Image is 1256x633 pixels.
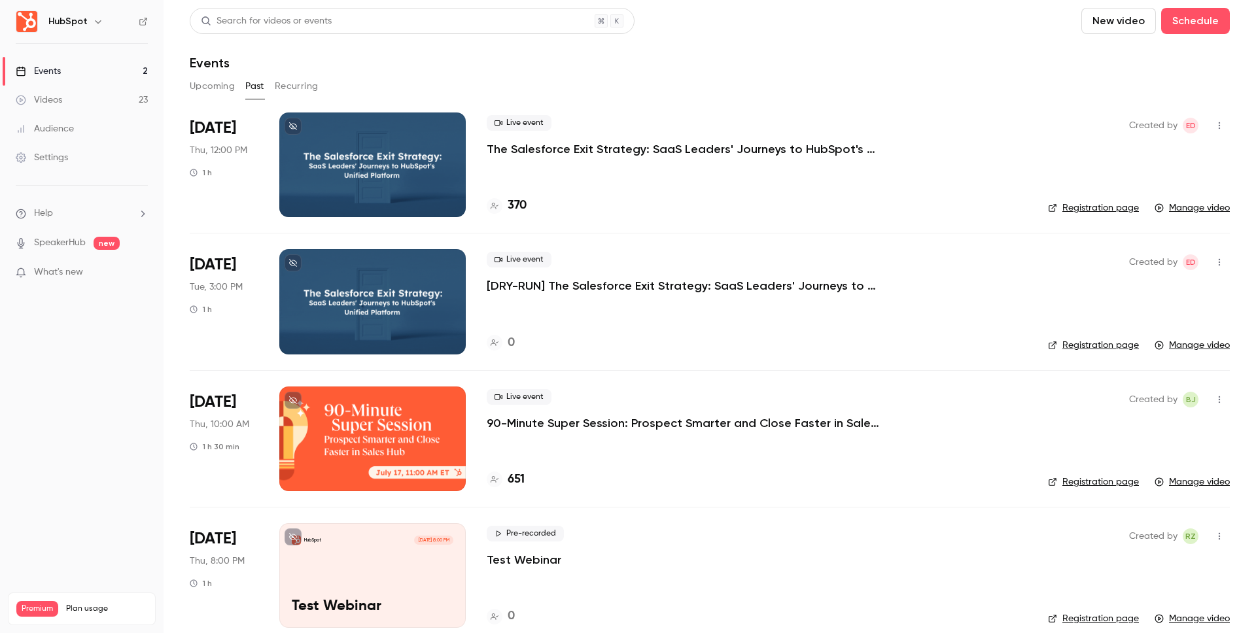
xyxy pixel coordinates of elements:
a: Registration page [1048,475,1139,488]
a: [DRY-RUN] The Salesforce Exit Strategy: SaaS Leaders' Journeys to HubSpot's Unified Platform [487,278,879,294]
a: Registration page [1048,612,1139,625]
p: Test Webinar [292,598,453,615]
a: 651 [487,471,525,488]
span: Created by [1129,528,1177,544]
button: Recurring [275,76,319,97]
h4: 0 [508,607,515,625]
div: Videos [16,94,62,107]
iframe: Noticeable Trigger [132,267,148,279]
span: BJ [1186,392,1196,407]
span: [DATE] [190,392,236,413]
a: 90-Minute Super Session: Prospect Smarter and Close Faster in Sales Hub [487,415,879,431]
div: Jul 17 Thu, 10:00 AM (America/Chicago) [190,386,258,491]
li: help-dropdown-opener [16,207,148,220]
a: 370 [487,197,527,214]
span: Thu, 12:00 PM [190,144,247,157]
a: Manage video [1155,612,1230,625]
a: Test Webinar [487,552,561,568]
div: Jul 29 Tue, 1:00 PM (America/Los Angeles) [190,249,258,354]
span: [DATE] [190,118,236,139]
h4: 651 [508,471,525,488]
h1: Events [190,55,230,71]
span: Bailey Jarriel [1183,392,1198,407]
div: Settings [16,151,68,164]
div: Events [16,65,61,78]
span: Created by [1129,254,1177,270]
div: 1 h [190,167,212,178]
a: The Salesforce Exit Strategy: SaaS Leaders' Journeys to HubSpot's Unified Platform [487,141,879,157]
a: Test WebinarHubSpot[DATE] 8:00 PMTest Webinar [279,523,466,628]
span: Created by [1129,118,1177,133]
span: Live event [487,115,551,131]
a: Manage video [1155,475,1230,488]
span: Elika Dizechi [1183,118,1198,133]
h6: HubSpot [48,15,88,28]
div: Audience [16,122,74,135]
a: Registration page [1048,201,1139,214]
a: 0 [487,607,515,625]
span: ED [1186,118,1196,133]
span: [DATE] 8:00 PM [414,536,453,545]
span: new [94,237,120,250]
a: Registration page [1048,339,1139,352]
span: Elika Dizechi [1183,254,1198,270]
span: Rimsha Zahid [1183,528,1198,544]
span: Premium [16,601,58,617]
h4: 370 [508,197,527,214]
span: Thu, 10:00 AM [190,418,249,431]
img: HubSpot [16,11,37,32]
button: Schedule [1161,8,1230,34]
button: Past [245,76,264,97]
h4: 0 [508,334,515,352]
span: ED [1186,254,1196,270]
div: 1 h [190,304,212,315]
a: Manage video [1155,339,1230,352]
a: SpeakerHub [34,236,86,250]
span: [DATE] [190,528,236,549]
span: What's new [34,265,83,279]
span: Pre-recorded [487,526,564,541]
div: Jul 11 Fri, 11:00 AM (Australia/Sydney) [190,523,258,628]
span: Live event [487,389,551,405]
div: Aug 7 Thu, 10:00 AM (America/Los Angeles) [190,112,258,217]
span: [DATE] [190,254,236,275]
span: Plan usage [66,604,147,614]
a: 0 [487,334,515,352]
div: 1 h [190,578,212,589]
span: Created by [1129,392,1177,407]
div: Search for videos or events [201,14,332,28]
p: HubSpot [304,537,321,543]
span: Help [34,207,53,220]
span: RZ [1185,528,1196,544]
button: New video [1081,8,1156,34]
a: Manage video [1155,201,1230,214]
span: Thu, 8:00 PM [190,555,245,568]
button: Upcoming [190,76,235,97]
span: Tue, 3:00 PM [190,281,243,294]
span: Live event [487,252,551,267]
div: 1 h 30 min [190,441,239,452]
